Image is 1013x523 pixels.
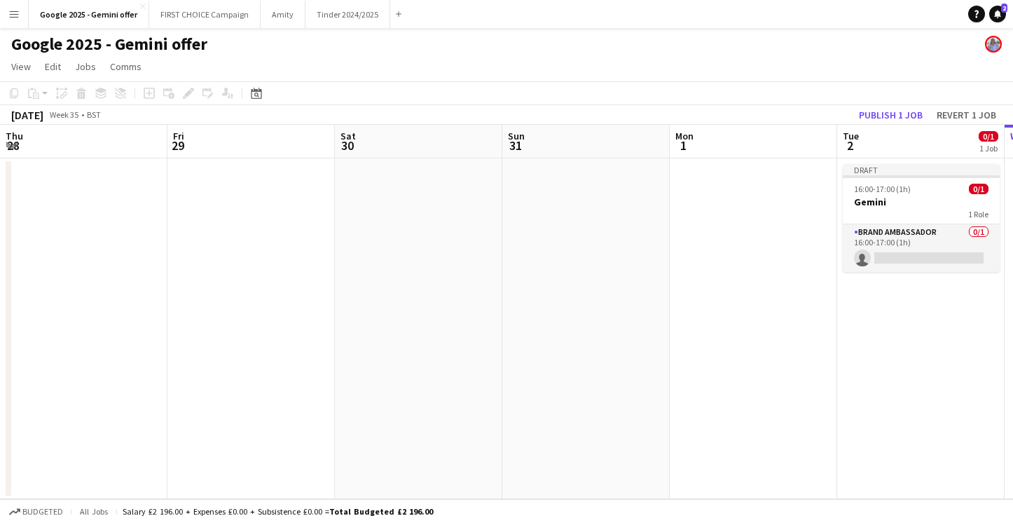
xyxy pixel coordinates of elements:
a: Edit [39,57,67,76]
span: Tue [843,130,859,142]
div: Salary £2 196.00 + Expenses £0.00 + Subsistence £0.00 = [123,506,433,517]
span: Jobs [75,60,96,73]
span: 2 [841,137,859,154]
button: Publish 1 job [853,106,928,124]
span: Week 35 [46,109,81,120]
span: All jobs [77,506,111,517]
app-user-avatar: Lucy Hillier [985,36,1002,53]
span: 0/1 [969,184,988,194]
div: BST [87,109,101,120]
div: [DATE] [11,108,43,122]
span: Mon [675,130,694,142]
app-card-role: Brand Ambassador0/116:00-17:00 (1h) [843,224,1000,272]
span: 2 [1001,4,1007,13]
button: Amity [261,1,305,28]
h1: Google 2025 - Gemini offer [11,34,207,55]
app-job-card: Draft16:00-17:00 (1h)0/1Gemini1 RoleBrand Ambassador0/116:00-17:00 (1h) [843,164,1000,272]
span: Fri [173,130,184,142]
span: Edit [45,60,61,73]
span: 1 [673,137,694,154]
a: Jobs [69,57,102,76]
a: Comms [104,57,147,76]
a: 2 [989,6,1006,22]
span: 28 [4,137,23,154]
span: 1 Role [968,209,988,219]
span: Comms [110,60,142,73]
button: FIRST CHOICE Campaign [149,1,261,28]
button: Budgeted [7,504,65,519]
span: 29 [171,137,184,154]
span: Sun [508,130,525,142]
span: Sat [340,130,356,142]
span: 31 [506,137,525,154]
span: Thu [6,130,23,142]
span: Budgeted [22,507,63,517]
button: Tinder 2024/2025 [305,1,390,28]
span: 0/1 [979,131,998,142]
button: Revert 1 job [931,106,1002,124]
div: 1 Job [979,143,998,154]
a: View [6,57,36,76]
div: Draft [843,164,1000,175]
h3: Gemini [843,196,1000,208]
button: Google 2025 - Gemini offer [29,1,149,28]
span: Total Budgeted £2 196.00 [329,506,433,517]
span: 30 [338,137,356,154]
span: 16:00-17:00 (1h) [854,184,911,194]
span: View [11,60,31,73]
